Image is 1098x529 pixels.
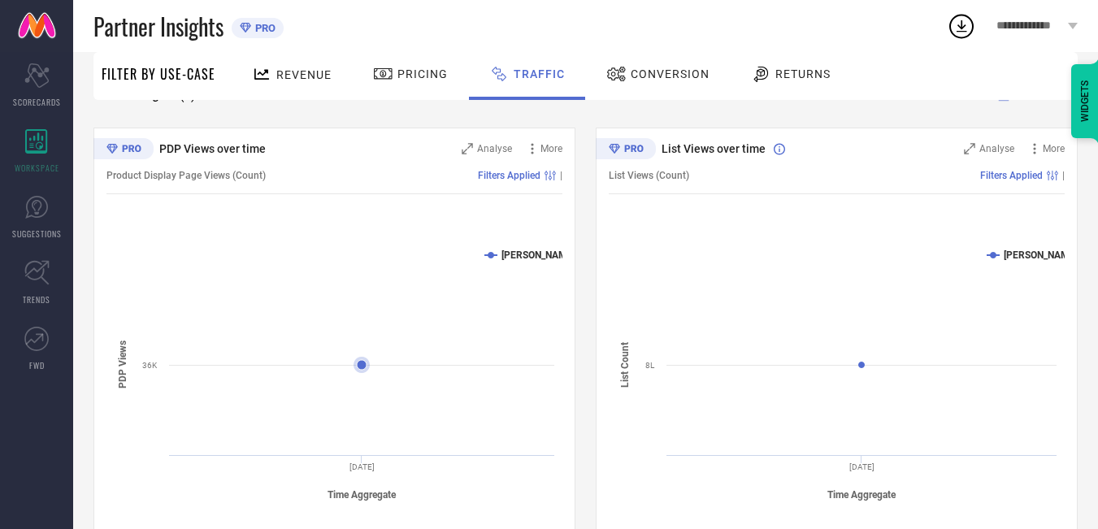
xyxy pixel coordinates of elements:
[596,138,656,163] div: Premium
[631,67,710,80] span: Conversion
[462,143,473,154] svg: Zoom
[560,170,562,181] span: |
[142,361,158,370] text: 36K
[964,143,975,154] svg: Zoom
[13,96,61,108] span: SCORECARDS
[15,162,59,174] span: WORKSPACE
[827,489,896,501] tspan: Time Aggregate
[1043,143,1065,154] span: More
[478,170,540,181] span: Filters Applied
[662,142,766,155] span: List Views over time
[1004,249,1078,261] text: [PERSON_NAME]
[849,462,874,471] text: [DATE]
[514,67,565,80] span: Traffic
[619,342,631,388] tspan: List Count
[276,68,332,81] span: Revenue
[349,462,375,471] text: [DATE]
[1062,170,1065,181] span: |
[29,359,45,371] span: FWD
[251,22,276,34] span: PRO
[947,11,976,41] div: Open download list
[609,170,689,181] span: List Views (Count)
[23,293,50,306] span: TRENDS
[540,143,562,154] span: More
[477,143,512,154] span: Analyse
[102,64,215,84] span: Filter By Use-Case
[93,10,224,43] span: Partner Insights
[645,361,655,370] text: 8L
[93,138,154,163] div: Premium
[501,249,575,261] text: [PERSON_NAME]
[159,142,266,155] span: PDP Views over time
[117,340,128,388] tspan: PDP Views
[775,67,831,80] span: Returns
[980,170,1043,181] span: Filters Applied
[979,143,1014,154] span: Analyse
[328,489,397,501] tspan: Time Aggregate
[397,67,448,80] span: Pricing
[12,228,62,240] span: SUGGESTIONS
[106,170,266,181] span: Product Display Page Views (Count)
